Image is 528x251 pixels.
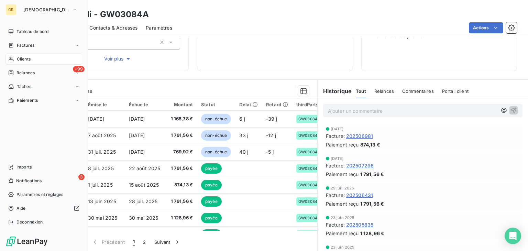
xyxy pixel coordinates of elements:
a: Aide [5,203,82,214]
span: [DATE] [129,149,145,155]
span: Déconnexion [16,219,43,225]
span: 874,13 € [170,182,193,188]
span: 8 juil. 2025 [88,165,114,171]
span: Contacts & Adresses [89,24,137,31]
span: 40 j [239,149,248,155]
span: 13 juin 2025 [88,198,116,204]
span: Tableau de bord [16,29,48,35]
span: 15 août 2025 [129,182,159,188]
span: Facture : [326,132,345,140]
span: Commentaires [402,88,434,94]
span: +99 [73,66,85,72]
span: 30 mai 2025 [129,215,158,221]
span: Portail client [442,88,469,94]
span: 23 juin 2025 [331,216,355,220]
span: Tout [356,88,366,94]
span: GW03084A [298,199,320,204]
span: payée [201,229,222,240]
span: 1 791,56 € [360,200,384,207]
button: Précédent [87,235,129,249]
span: 28 juil. 2025 [129,198,158,204]
span: 1 791,56 € [170,198,193,205]
span: -5 j [266,149,274,155]
span: non-échue [201,114,231,124]
span: [DATE] [331,156,344,161]
span: payée [201,196,222,207]
div: Open Intercom Messenger [505,228,521,244]
span: 202506981 [346,132,373,140]
div: thirdPartyCode [296,102,331,107]
span: Tâches [17,84,31,90]
img: Logo LeanPay [5,236,48,247]
span: 1 791,56 € [360,171,384,178]
span: 202505835 [346,221,373,228]
span: Paiement reçu [326,230,359,237]
span: 202507296 [346,162,374,169]
div: Statut [201,102,231,107]
span: Facture : [326,192,345,199]
button: Actions [469,22,503,33]
span: [DATE] [88,116,104,122]
span: 33 j [239,132,248,138]
button: Voir plus [55,55,180,63]
span: -39 j [266,116,277,122]
span: GW03084A [298,133,320,138]
button: 1 [129,235,139,249]
span: Notifications [16,178,42,184]
span: 1 165,78 € [170,116,193,122]
div: Montant [170,102,193,107]
span: GW03084A [298,216,320,220]
span: -12 j [266,132,276,138]
span: non-échue [201,130,231,141]
span: 3 [78,174,85,180]
span: 1 791,56 € [170,165,193,172]
h3: Vivendi - GW03084A [60,8,149,21]
span: Paiement reçu [326,171,359,178]
span: Aide [16,205,26,211]
span: Paramètres et réglages [16,192,63,198]
div: Échue le [129,102,162,107]
span: Paiements [17,97,38,103]
span: 769,92 € [170,149,193,155]
span: 23 juin 2025 [331,245,355,249]
span: payée [201,163,222,174]
span: GW03084A [298,117,320,121]
span: 22 août 2025 [129,165,161,171]
span: Imports [16,164,32,170]
div: Retard [266,102,288,107]
span: [DATE] [129,132,145,138]
span: Relances [16,70,35,76]
span: 1 128,96 € [170,215,193,221]
span: GW03084A [298,183,320,187]
span: GW03084A [298,150,320,154]
span: [DATE] [331,127,344,131]
span: Factures [17,42,34,48]
span: 1 [133,239,135,245]
span: 202506431 [346,192,373,199]
span: 30 mai 2025 [88,215,118,221]
span: 7 août 2025 [88,132,116,138]
span: non-échue [201,147,231,157]
span: Paramètres [146,24,172,31]
span: Voir plus [104,55,132,62]
span: [DATE] [129,116,145,122]
span: Facture : [326,221,345,228]
span: 1 128,96 € [360,230,385,237]
span: 874,13 € [360,141,380,148]
span: Paiement reçu [326,200,359,207]
div: Délai [239,102,258,107]
button: Suivant [150,235,185,249]
div: GR [5,4,16,15]
button: 2 [139,235,150,249]
span: Facture : [326,162,345,169]
span: Clients [17,56,31,62]
span: 1 juil. 2025 [88,182,113,188]
span: Relances [374,88,394,94]
span: [DEMOGRAPHIC_DATA] [23,7,69,12]
span: 6 j [239,116,245,122]
div: Émise le [88,102,121,107]
span: Paiement reçu [326,141,359,148]
span: 29 juil. 2025 [331,186,354,190]
span: payée [201,213,222,223]
span: 31 juil. 2025 [88,149,116,155]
